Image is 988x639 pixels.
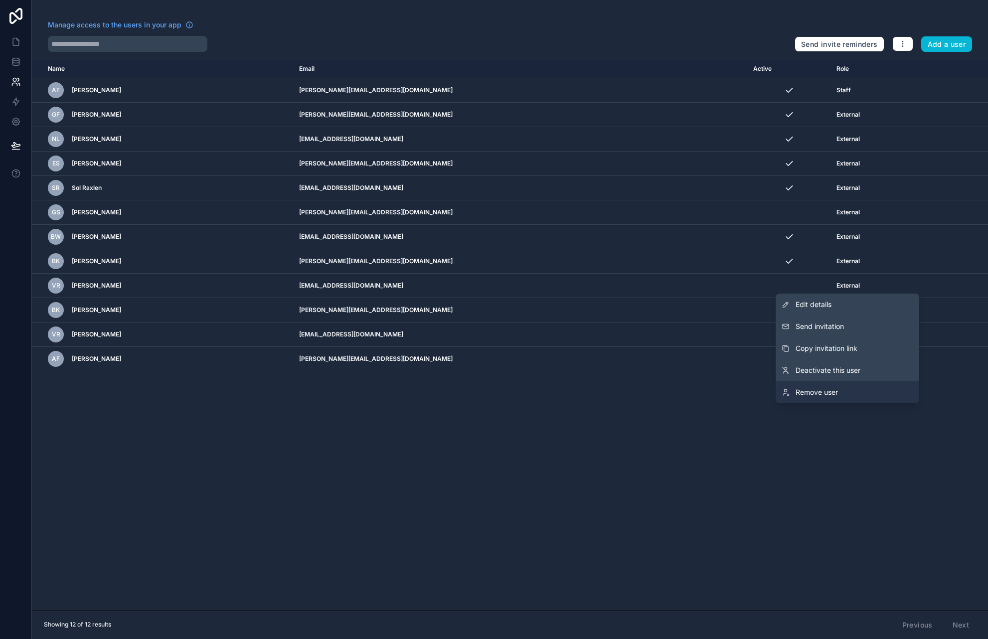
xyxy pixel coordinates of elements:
[293,322,747,347] td: [EMAIL_ADDRESS][DOMAIN_NAME]
[72,135,121,143] span: [PERSON_NAME]
[52,355,60,363] span: AF
[72,160,121,167] span: [PERSON_NAME]
[293,78,747,103] td: [PERSON_NAME][EMAIL_ADDRESS][DOMAIN_NAME]
[293,274,747,298] td: [EMAIL_ADDRESS][DOMAIN_NAME]
[51,233,61,241] span: BW
[836,86,851,94] span: Staff
[293,347,747,371] td: [PERSON_NAME][EMAIL_ADDRESS][DOMAIN_NAME]
[52,86,60,94] span: AF
[921,36,973,52] button: Add a user
[795,36,884,52] button: Send invite reminders
[293,103,747,127] td: [PERSON_NAME][EMAIL_ADDRESS][DOMAIN_NAME]
[747,60,830,78] th: Active
[836,282,860,290] span: External
[836,208,860,216] span: External
[836,160,860,167] span: External
[776,294,919,316] a: Edit details
[293,127,747,152] td: [EMAIL_ADDRESS][DOMAIN_NAME]
[72,330,121,338] span: [PERSON_NAME]
[72,208,121,216] span: [PERSON_NAME]
[72,184,102,192] span: Sol Raxlen
[836,135,860,143] span: External
[72,111,121,119] span: [PERSON_NAME]
[796,300,831,310] span: Edit details
[52,306,60,314] span: BK
[52,111,60,119] span: GF
[293,176,747,200] td: [EMAIL_ADDRESS][DOMAIN_NAME]
[796,343,857,353] span: Copy invitation link
[293,249,747,274] td: [PERSON_NAME][EMAIL_ADDRESS][DOMAIN_NAME]
[48,20,181,30] span: Manage access to the users in your app
[293,200,747,225] td: [PERSON_NAME][EMAIL_ADDRESS][DOMAIN_NAME]
[293,152,747,176] td: [PERSON_NAME][EMAIL_ADDRESS][DOMAIN_NAME]
[796,321,844,331] span: Send invitation
[293,298,747,322] td: [PERSON_NAME][EMAIL_ADDRESS][DOMAIN_NAME]
[72,233,121,241] span: [PERSON_NAME]
[836,257,860,265] span: External
[72,355,121,363] span: [PERSON_NAME]
[52,184,60,192] span: SR
[44,621,111,629] span: Showing 12 of 12 results
[776,381,919,403] a: Remove user
[776,337,919,359] button: Copy invitation link
[836,184,860,192] span: External
[776,359,919,381] a: Deactivate this user
[52,282,60,290] span: VR
[52,160,60,167] span: ES
[836,111,860,119] span: External
[52,257,60,265] span: BK
[52,135,60,143] span: NL
[32,60,293,78] th: Name
[52,208,60,216] span: GS
[72,282,121,290] span: [PERSON_NAME]
[796,365,860,375] span: Deactivate this user
[72,86,121,94] span: [PERSON_NAME]
[72,306,121,314] span: [PERSON_NAME]
[293,225,747,249] td: [EMAIL_ADDRESS][DOMAIN_NAME]
[293,60,747,78] th: Email
[830,60,928,78] th: Role
[32,60,988,610] div: scrollable content
[52,330,60,338] span: VR
[796,387,838,397] span: Remove user
[776,316,919,337] button: Send invitation
[48,20,193,30] a: Manage access to the users in your app
[836,233,860,241] span: External
[72,257,121,265] span: [PERSON_NAME]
